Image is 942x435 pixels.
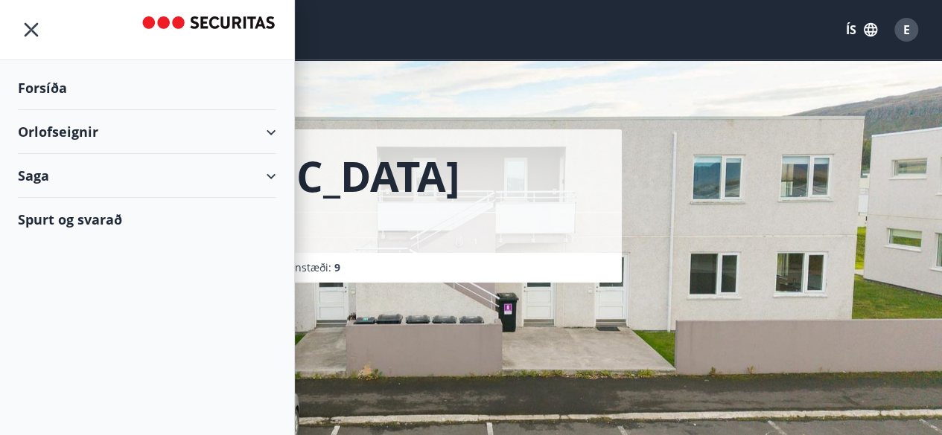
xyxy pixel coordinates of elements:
img: union_logo [141,16,276,46]
div: Orlofseignir [18,110,276,154]
span: 9 [334,260,340,274]
button: menu [18,16,45,43]
span: E [903,22,910,38]
button: ÍS [838,16,885,43]
div: Saga [18,154,276,198]
div: Forsíða [18,66,276,110]
button: E [888,12,924,48]
div: Spurt og svarað [18,198,276,241]
span: Svefnstæði : [274,260,340,275]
